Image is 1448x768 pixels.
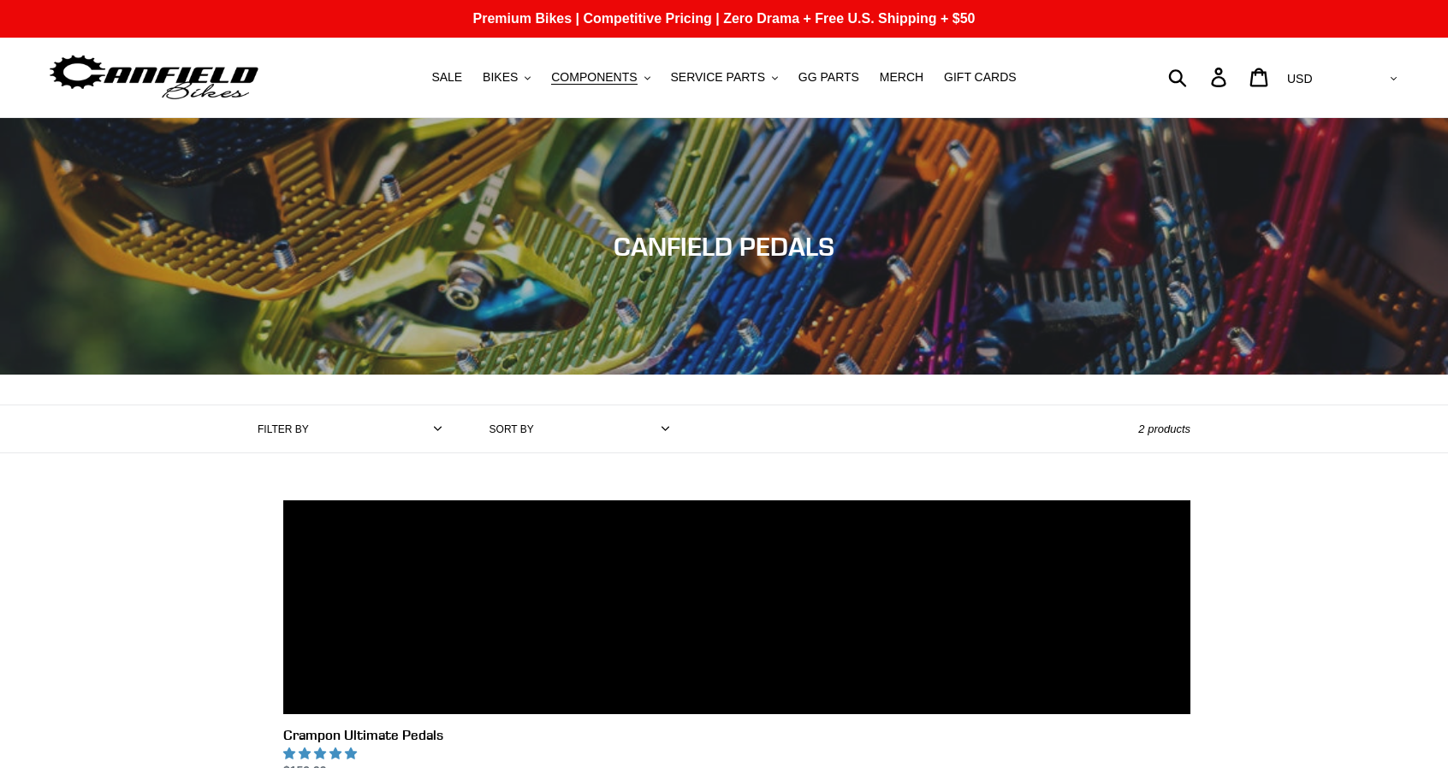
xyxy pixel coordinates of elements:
[670,70,764,85] span: SERVICE PARTS
[798,70,859,85] span: GG PARTS
[880,70,923,85] span: MERCH
[1178,58,1221,96] input: Search
[483,70,518,85] span: BIKES
[871,66,932,89] a: MERCH
[1138,422,1190,435] span: 2 products
[551,70,637,85] span: COMPONENTS
[474,66,539,89] button: BIKES
[614,231,834,262] span: CANFIELD PEDALS
[662,66,786,89] button: SERVICE PARTS
[258,422,309,437] label: Filter by
[423,66,471,89] a: SALE
[944,70,1017,85] span: GIFT CARDS
[47,50,261,104] img: Canfield Bikes
[490,422,534,437] label: Sort by
[543,66,658,89] button: COMPONENTS
[790,66,868,89] a: GG PARTS
[935,66,1025,89] a: GIFT CARDS
[431,70,462,85] span: SALE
